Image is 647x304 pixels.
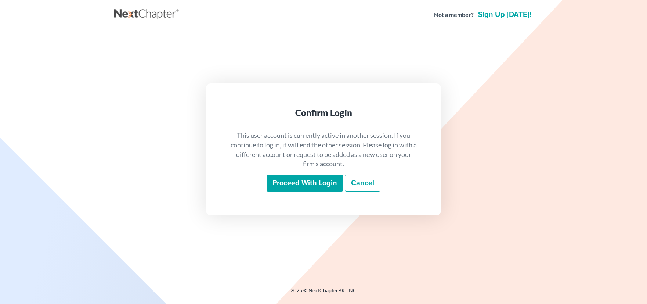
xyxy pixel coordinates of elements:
p: This user account is currently active in another session. If you continue to log in, it will end ... [229,131,418,169]
input: Proceed with login [267,175,343,192]
strong: Not a member? [434,11,474,19]
a: Cancel [345,175,380,192]
a: Sign up [DATE]! [477,11,533,18]
div: Confirm Login [229,107,418,119]
div: 2025 © NextChapterBK, INC [114,287,533,300]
